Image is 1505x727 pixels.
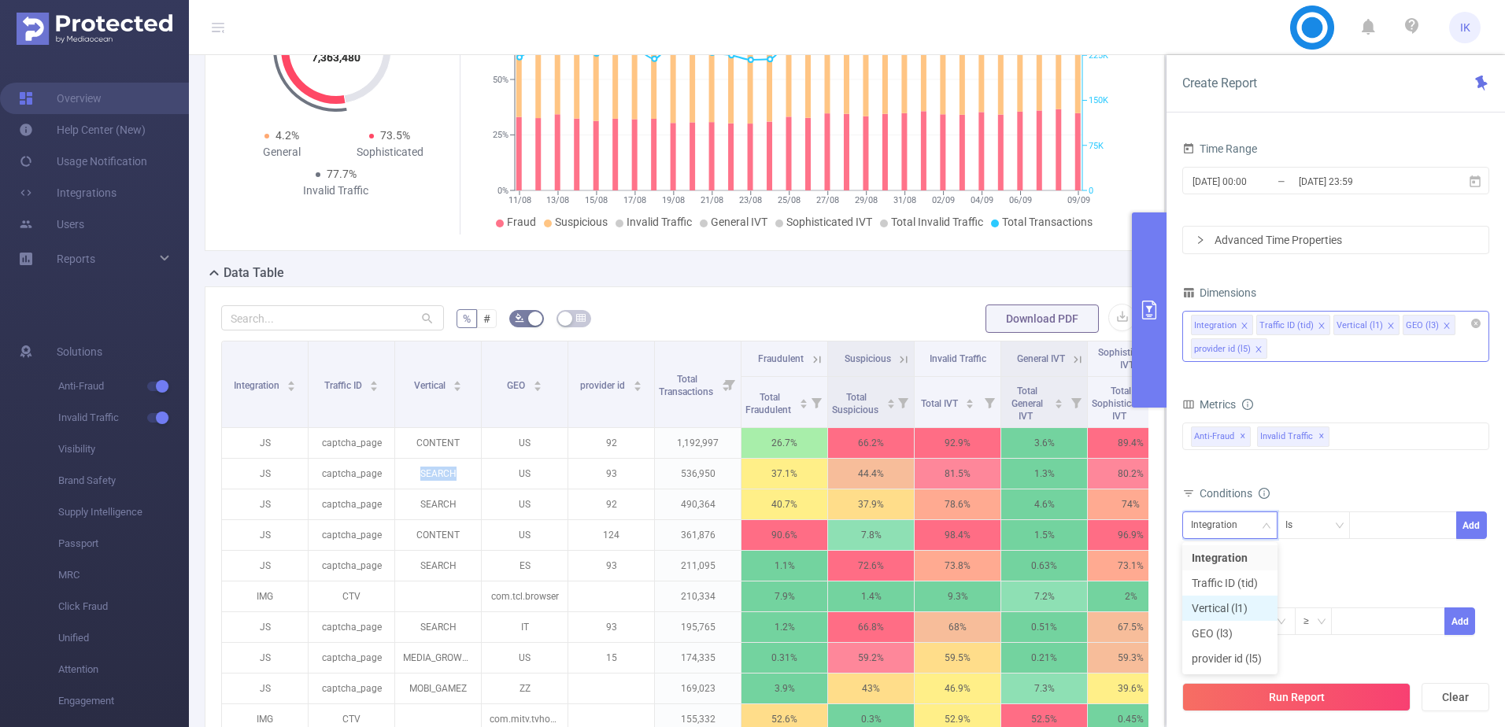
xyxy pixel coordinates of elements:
[655,673,741,703] p: 169,023
[845,353,891,364] span: Suspicious
[58,685,189,717] span: Engagement
[965,397,974,406] div: Sort
[758,353,804,364] span: Fraudulent
[58,402,189,434] span: Invalid Traffic
[739,195,762,205] tspan: 23/08
[533,385,542,389] i: icon: caret-down
[915,459,1000,489] p: 81.5%
[1285,512,1303,538] div: Is
[1001,581,1087,611] p: 7.2%
[655,581,741,611] p: 210,334
[915,520,1000,550] p: 98.4%
[58,591,189,622] span: Click Fraud
[886,397,895,401] i: icon: caret-up
[1009,195,1032,205] tspan: 06/09
[966,397,974,401] i: icon: caret-up
[1387,322,1395,331] i: icon: close
[508,195,531,205] tspan: 11/08
[655,612,741,642] p: 195,765
[57,243,95,275] a: Reports
[655,520,741,550] p: 361,876
[568,551,654,581] p: 93
[222,551,308,581] p: JS
[482,551,568,581] p: ES
[222,643,308,673] p: JS
[1182,621,1278,646] li: GEO (l3)
[741,459,827,489] p: 37.1%
[222,489,308,519] p: JS
[324,380,364,391] span: Traffic ID
[1182,570,1278,596] li: Traffic ID (tid)
[741,551,827,581] p: 1.1%
[312,51,361,64] tspan: 7,363,480
[1422,683,1489,711] button: Clear
[282,183,390,199] div: Invalid Traffic
[1088,520,1174,550] p: 96.9%
[309,673,394,703] p: captcha_page
[482,581,568,611] p: com.tcl.browser
[633,385,642,389] i: icon: caret-down
[336,144,445,161] div: Sophisticated
[828,581,914,611] p: 1.4%
[395,612,481,642] p: SEARCH
[799,397,808,406] div: Sort
[395,428,481,458] p: CONTENT
[576,313,586,323] i: icon: table
[915,489,1000,519] p: 78.6%
[891,216,983,228] span: Total Invalid Traffic
[1444,607,1475,635] button: Add
[741,428,827,458] p: 26.7%
[482,459,568,489] p: US
[482,612,568,642] p: IT
[275,129,299,142] span: 4.2%
[287,385,296,389] i: icon: caret-down
[1259,316,1314,336] div: Traffic ID (tid)
[1403,315,1455,335] li: GEO (l3)
[555,216,608,228] span: Suspicious
[1089,141,1104,151] tspan: 75K
[886,397,896,406] div: Sort
[1002,216,1093,228] span: Total Transactions
[227,144,336,161] div: General
[828,428,914,458] p: 66.2%
[1089,50,1108,61] tspan: 225K
[395,489,481,519] p: SEARCH
[568,489,654,519] p: 92
[1065,377,1087,427] i: Filter menu
[832,392,881,415] span: Total Suspicious
[58,434,189,465] span: Visibility
[659,374,716,397] span: Total Transactions
[828,551,914,581] p: 72.6%
[1001,489,1087,519] p: 4.6%
[221,305,444,330] input: Search...
[568,459,654,489] p: 93
[1256,315,1330,335] li: Traffic ID (tid)
[222,581,308,611] p: IMG
[453,378,462,388] div: Sort
[507,380,527,391] span: GEO
[1297,171,1425,192] input: End date
[892,377,914,427] i: Filter menu
[453,378,462,383] i: icon: caret-up
[568,643,654,673] p: 15
[568,612,654,642] p: 93
[222,673,308,703] p: JS
[287,378,296,388] div: Sort
[1191,171,1318,192] input: Start date
[1318,427,1325,446] span: ✕
[1333,315,1400,335] li: Vertical (l1)
[58,496,189,528] span: Supply Intelligence
[222,459,308,489] p: JS
[930,353,986,364] span: Invalid Traffic
[1255,345,1263,355] i: icon: close
[482,428,568,458] p: US
[58,528,189,559] span: Passport
[395,520,481,550] p: CONTENT
[222,612,308,642] p: JS
[482,520,568,550] p: US
[58,654,189,685] span: Attention
[17,13,172,45] img: Protected Media
[741,673,827,703] p: 3.9%
[482,489,568,519] p: US
[805,377,827,427] i: Filter menu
